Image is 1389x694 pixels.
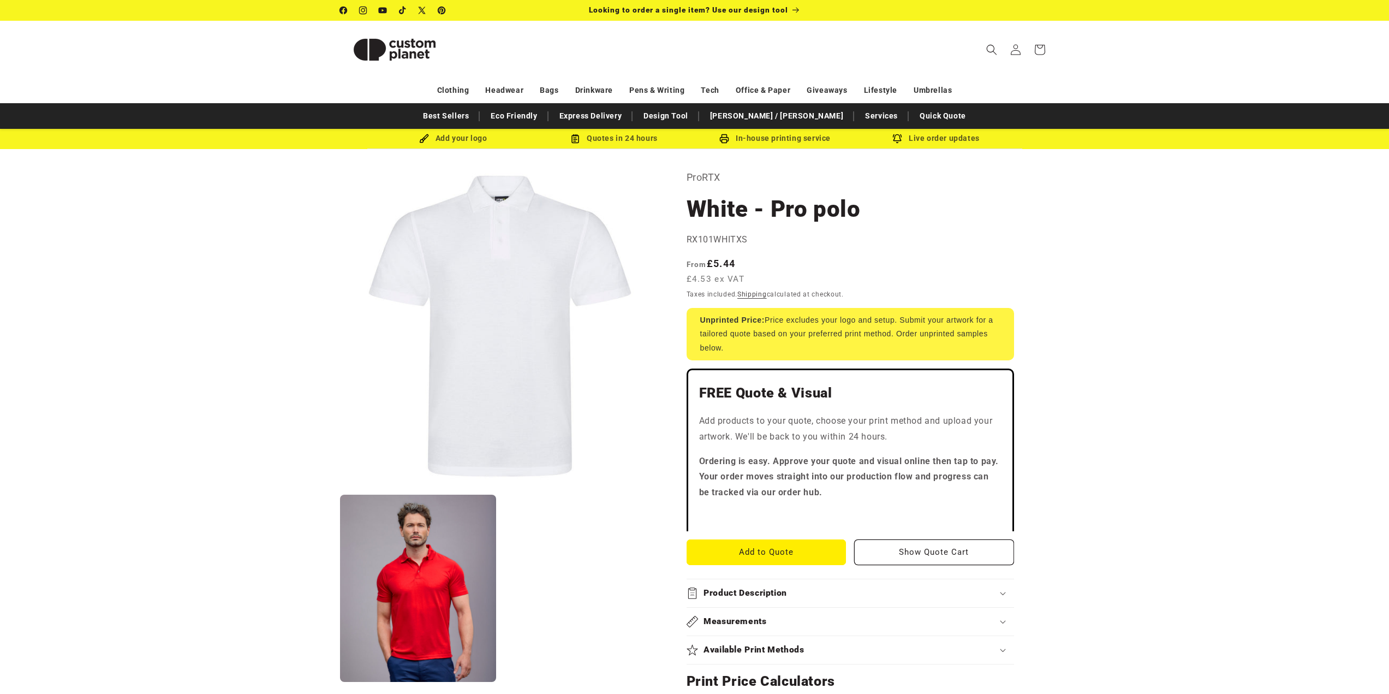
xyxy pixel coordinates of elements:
button: Show Quote Cart [854,539,1014,565]
a: Express Delivery [554,106,628,126]
a: Clothing [437,81,469,100]
a: Eco Friendly [485,106,543,126]
iframe: Customer reviews powered by Trustpilot [699,509,1001,520]
img: Order Updates Icon [570,134,580,144]
h2: Available Print Methods [704,644,804,656]
div: Add your logo [373,132,534,145]
p: Add products to your quote, choose your print method and upload your artwork. We'll be back to yo... [699,413,1001,445]
media-gallery: Gallery Viewer [340,169,659,683]
h2: Print Price Calculators [687,673,1014,690]
a: Design Tool [638,106,694,126]
div: Price excludes your logo and setup. Submit your artwork for a tailored quote based on your prefer... [687,308,1014,360]
span: Looking to order a single item? Use our design tool [589,5,788,14]
img: In-house printing [719,134,729,144]
a: Custom Planet [336,21,453,78]
a: Quick Quote [914,106,971,126]
span: £4.53 ex VAT [687,273,745,286]
a: Services [860,106,903,126]
a: Headwear [485,81,523,100]
a: Umbrellas [914,81,952,100]
a: Bags [540,81,558,100]
img: Custom Planet [340,25,449,74]
div: Live order updates [856,132,1017,145]
h2: FREE Quote & Visual [699,384,1001,402]
h2: Measurements [704,616,767,627]
button: Add to Quote [687,539,846,565]
p: ProRTX [687,169,1014,186]
a: Pens & Writing [629,81,684,100]
div: Taxes included. calculated at checkout. [687,289,1014,300]
strong: £5.44 [687,258,736,269]
summary: Product Description [687,579,1014,607]
a: Best Sellers [418,106,474,126]
span: From [687,260,707,269]
div: In-house printing service [695,132,856,145]
a: Lifestyle [864,81,897,100]
a: Office & Paper [736,81,790,100]
summary: Search [980,38,1004,62]
a: [PERSON_NAME] / [PERSON_NAME] [705,106,849,126]
summary: Available Print Methods [687,636,1014,664]
div: Quotes in 24 hours [534,132,695,145]
a: Drinkware [575,81,613,100]
span: RX101WHITXS [687,234,748,245]
strong: Unprinted Price: [700,316,765,324]
a: Giveaways [807,81,847,100]
a: Tech [701,81,719,100]
img: Order updates [892,134,902,144]
strong: Ordering is easy. Approve your quote and visual online then tap to pay. Your order moves straight... [699,456,999,498]
img: Brush Icon [419,134,429,144]
summary: Measurements [687,608,1014,636]
a: Shipping [737,290,767,298]
h2: Product Description [704,588,787,599]
h1: White - Pro polo [687,194,1014,224]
